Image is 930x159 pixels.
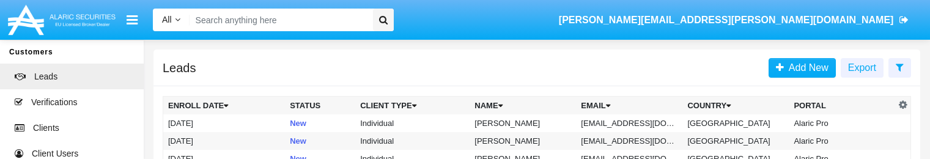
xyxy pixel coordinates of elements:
[162,15,172,24] span: All
[559,15,894,25] span: [PERSON_NAME][EMAIL_ADDRESS][PERSON_NAME][DOMAIN_NAME]
[190,9,369,31] input: Search
[553,3,915,37] a: [PERSON_NAME][EMAIL_ADDRESS][PERSON_NAME][DOMAIN_NAME]
[153,13,190,26] a: All
[6,2,117,38] img: Logo image
[31,96,77,109] span: Verifications
[34,70,57,83] span: Leads
[33,122,59,135] span: Clients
